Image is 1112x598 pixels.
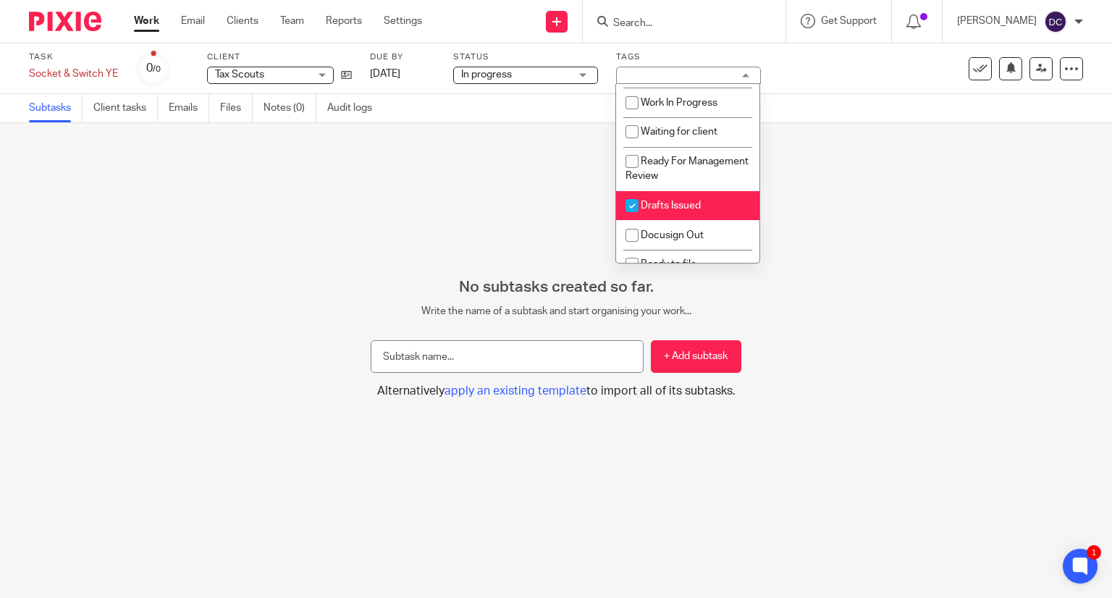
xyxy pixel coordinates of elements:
[1087,545,1101,560] div: 1
[93,94,158,122] a: Client tasks
[821,16,877,26] span: Get Support
[220,94,253,122] a: Files
[641,127,717,137] span: Waiting for client
[371,278,741,297] h2: No subtasks created so far.
[641,230,704,240] span: Docusign Out
[445,385,586,397] span: apply an existing template
[280,14,304,28] a: Team
[146,60,161,77] div: 0
[616,51,761,63] label: Tags
[29,94,83,122] a: Subtasks
[370,51,435,63] label: Due by
[957,14,1037,28] p: [PERSON_NAME]
[227,14,258,28] a: Clients
[371,340,644,373] input: Subtask name...
[371,384,741,399] button: Alternativelyapply an existing templateto import all of its subtasks.
[169,94,209,122] a: Emails
[651,340,741,373] button: + Add subtask
[264,94,316,122] a: Notes (0)
[371,304,741,319] p: Write the name of a subtask and start organising your work...
[29,67,118,81] div: Socket &amp; Switch YE
[461,70,512,80] span: In progress
[1044,10,1067,33] img: svg%3E
[215,70,264,80] span: Tax Scouts
[207,51,352,63] label: Client
[29,51,118,63] label: Task
[641,201,701,211] span: Drafts Issued
[453,51,598,63] label: Status
[384,14,422,28] a: Settings
[641,98,717,108] span: Work In Progress
[641,259,696,269] span: Ready to file
[134,14,159,28] a: Work
[612,17,742,30] input: Search
[29,12,101,31] img: Pixie
[29,67,118,81] div: Socket & Switch YE
[327,94,383,122] a: Audit logs
[153,65,161,73] small: /0
[326,14,362,28] a: Reports
[370,69,400,79] span: [DATE]
[181,14,205,28] a: Email
[625,156,749,182] span: Ready For Management Review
